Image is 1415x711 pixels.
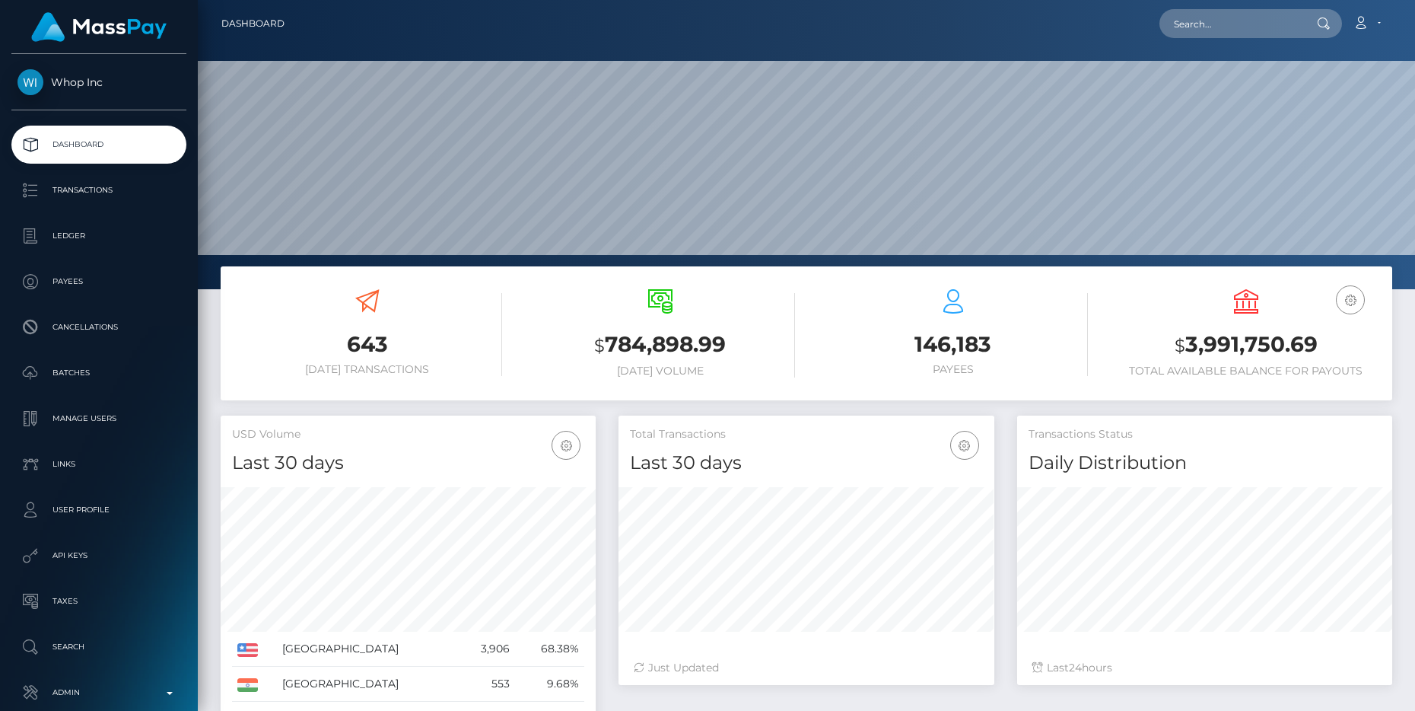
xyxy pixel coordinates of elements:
small: $ [1175,335,1185,356]
div: Last hours [1032,660,1377,676]
a: Transactions [11,171,186,209]
p: Dashboard [17,133,180,156]
h4: Last 30 days [232,450,584,477]
a: API Keys [11,537,186,575]
p: Payees [17,270,180,293]
a: Dashboard [221,8,285,40]
td: [GEOGRAPHIC_DATA] [277,667,459,702]
a: Ledger [11,217,186,255]
span: Whop Inc [11,75,186,89]
a: User Profile [11,491,186,529]
h5: Total Transactions [630,427,982,442]
h4: Daily Distribution [1029,450,1381,477]
h5: USD Volume [232,427,584,442]
h6: [DATE] Volume [525,365,795,378]
p: Taxes [17,590,180,613]
p: Links [17,453,180,476]
td: [GEOGRAPHIC_DATA] [277,632,459,667]
h5: Transactions Status [1029,427,1381,442]
a: Search [11,628,186,666]
td: 553 [458,667,514,702]
h3: 784,898.99 [525,330,795,361]
h3: 643 [232,330,502,359]
h4: Last 30 days [630,450,982,477]
td: 3,906 [458,632,514,667]
p: Manage Users [17,407,180,430]
h6: Total Available Balance for Payouts [1111,365,1381,378]
a: Manage Users [11,400,186,438]
a: Taxes [11,582,186,620]
p: User Profile [17,499,180,521]
p: API Keys [17,544,180,567]
a: Cancellations [11,308,186,346]
small: $ [594,335,605,356]
p: Transactions [17,179,180,202]
h3: 146,183 [818,330,1088,359]
h3: 3,991,750.69 [1111,330,1381,361]
a: Batches [11,354,186,392]
a: Payees [11,263,186,301]
td: 9.68% [515,667,585,702]
a: Links [11,445,186,483]
img: MassPay Logo [31,12,167,42]
h6: Payees [818,363,1088,376]
p: Ledger [17,225,180,247]
p: Admin [17,681,180,704]
a: Dashboard [11,126,186,164]
img: Whop Inc [17,69,43,95]
p: Search [17,636,180,658]
p: Cancellations [17,316,180,339]
span: 24 [1069,661,1082,674]
td: 68.38% [515,632,585,667]
h6: [DATE] Transactions [232,363,502,376]
input: Search... [1159,9,1302,38]
img: IN.png [237,678,258,692]
p: Batches [17,362,180,384]
div: Just Updated [634,660,978,676]
img: US.png [237,643,258,657]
